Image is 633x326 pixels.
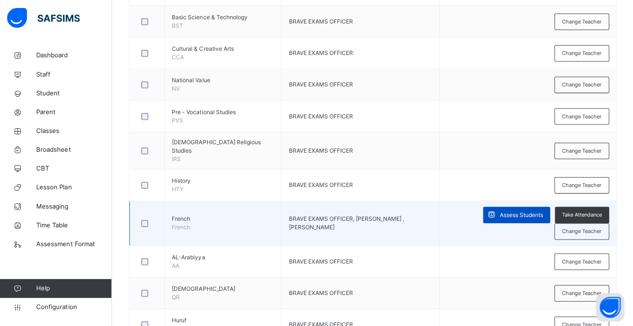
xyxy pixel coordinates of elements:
span: BRAVE EXAMS OFFICER [289,19,353,26]
span: QR [173,294,181,301]
span: History [173,177,274,186]
span: Messaging [38,202,113,211]
span: Change Teacher [561,258,601,266]
span: Classes [38,127,113,136]
span: [DEMOGRAPHIC_DATA] [173,285,274,293]
span: BRAVE EXAMS OFFICER [289,113,353,120]
span: [DEMOGRAPHIC_DATA] Religious Studies [173,139,274,155]
span: Configuration [38,303,112,312]
span: NV [173,86,181,93]
span: BRAVE EXAMS OFFICER [289,147,353,155]
span: HTY [173,186,184,193]
span: Take Attendance [561,211,601,219]
span: Staff [38,70,113,80]
span: IRS [173,156,182,163]
span: National Value [173,77,274,85]
span: Change Teacher [561,113,601,121]
span: Help [38,284,112,293]
span: Assessment Format [38,240,113,249]
span: BRAVE EXAMS OFFICER [289,258,353,265]
span: PVS [173,117,184,124]
span: Change Teacher [561,289,601,297]
span: Time Table [38,221,113,230]
span: BRAVE EXAMS OFFICER [289,82,353,89]
span: Change Teacher [561,19,601,27]
span: BRAVE EXAMS OFFICER [289,289,353,296]
span: Dashboard [38,52,113,61]
span: Change Teacher [561,228,601,236]
span: Broadsheet [38,146,113,155]
span: French [173,215,274,224]
span: BRAVE EXAMS OFFICER [289,50,353,57]
span: Basic Science & Technology [173,14,274,23]
span: CBT [38,164,113,174]
span: Assess Students [499,211,543,220]
span: Change Teacher [561,50,601,58]
span: Cultural & Creative Arts [173,46,274,54]
span: Student [38,89,113,99]
span: Change Teacher [561,182,601,190]
span: CCA [173,54,185,62]
span: AA [173,262,180,269]
span: Change Teacher [561,147,601,155]
span: BRAVE EXAMS OFFICER [289,182,353,189]
span: Parent [38,108,113,117]
span: BST [173,23,184,30]
span: AL-Arabiyya [173,253,274,262]
span: BRAVE EXAMS OFFICER, [PERSON_NAME] , [PERSON_NAME] [289,216,404,231]
span: Pre - Vocational Studies [173,109,274,117]
span: Huruf [173,316,274,325]
span: Lesson Plan [38,183,113,193]
img: safsims [8,9,81,29]
span: Change Teacher [561,82,601,90]
span: French [173,224,191,231]
button: Open asap [595,293,624,321]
